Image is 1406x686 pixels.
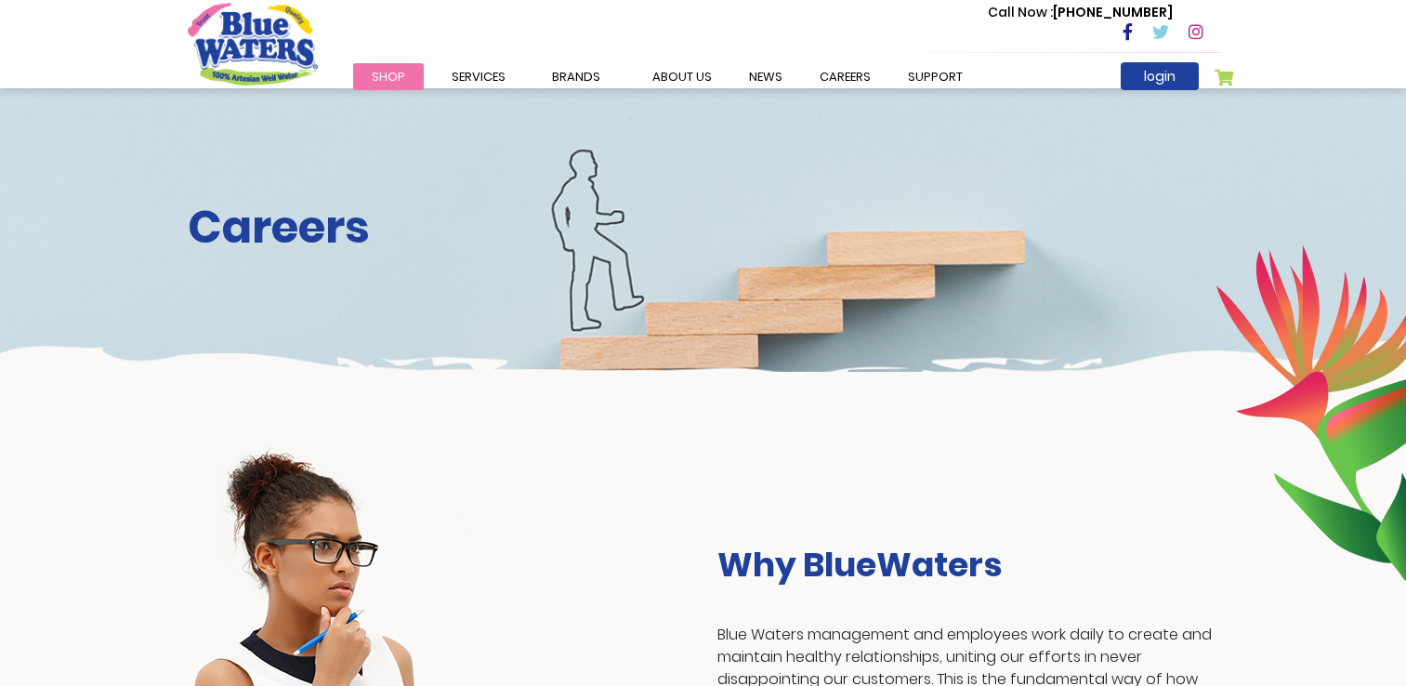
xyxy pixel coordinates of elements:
[552,68,600,86] span: Brands
[188,3,318,85] a: store logo
[188,201,1219,255] h2: Careers
[889,63,981,90] a: support
[634,63,730,90] a: about us
[1215,244,1406,581] img: career-intro-leaves.png
[801,63,889,90] a: careers
[452,68,506,86] span: Services
[353,63,424,90] a: Shop
[717,545,1219,585] h3: Why BlueWaters
[533,63,619,90] a: Brands
[1121,62,1199,90] a: login
[988,3,1173,22] p: [PHONE_NUMBER]
[988,3,1053,21] span: Call Now :
[730,63,801,90] a: News
[372,68,405,86] span: Shop
[433,63,524,90] a: Services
